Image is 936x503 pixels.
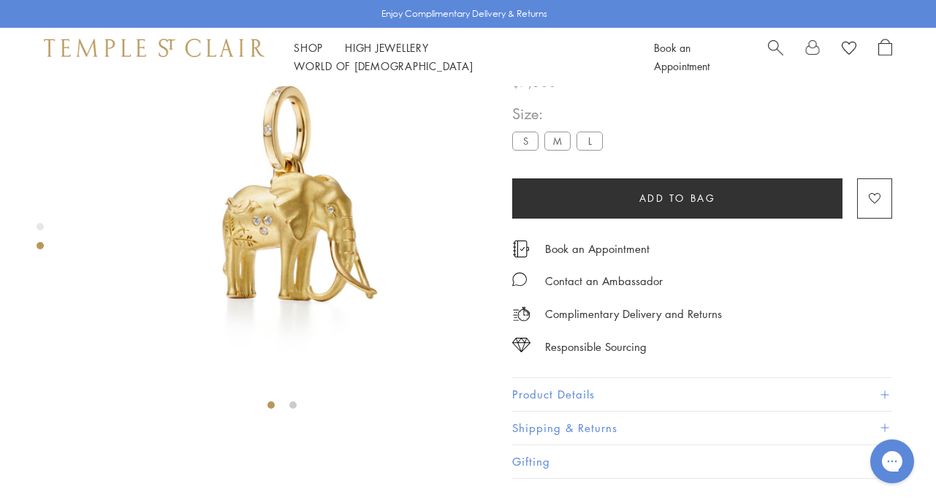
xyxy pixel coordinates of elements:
[768,39,783,75] a: Search
[512,132,539,150] label: S
[512,272,527,287] img: MessageIcon-01_2.svg
[294,58,473,73] a: World of [DEMOGRAPHIC_DATA]World of [DEMOGRAPHIC_DATA]
[345,40,429,55] a: High JewelleryHigh Jewellery
[842,39,856,61] a: View Wishlist
[544,132,571,150] label: M
[512,412,892,445] button: Shipping & Returns
[639,190,716,206] span: Add to bag
[654,40,709,73] a: Book an Appointment
[545,338,647,356] div: Responsible Sourcing
[37,219,44,261] div: Product gallery navigation
[863,434,921,488] iframe: Gorgias live chat messenger
[512,102,609,126] span: Size:
[545,305,722,323] p: Complimentary Delivery and Returns
[512,305,530,323] img: icon_delivery.svg
[294,40,323,55] a: ShopShop
[512,445,892,478] button: Gifting
[878,39,892,75] a: Open Shopping Bag
[545,241,650,257] a: Book an Appointment
[294,39,621,75] nav: Main navigation
[381,7,547,21] p: Enjoy Complimentary Delivery & Returns
[44,39,265,56] img: Temple St. Clair
[512,241,530,257] img: icon_appointment.svg
[545,272,663,290] div: Contact an Ambassador
[512,338,530,352] img: icon_sourcing.svg
[512,378,892,411] button: Product Details
[512,178,842,219] button: Add to bag
[577,132,603,150] label: L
